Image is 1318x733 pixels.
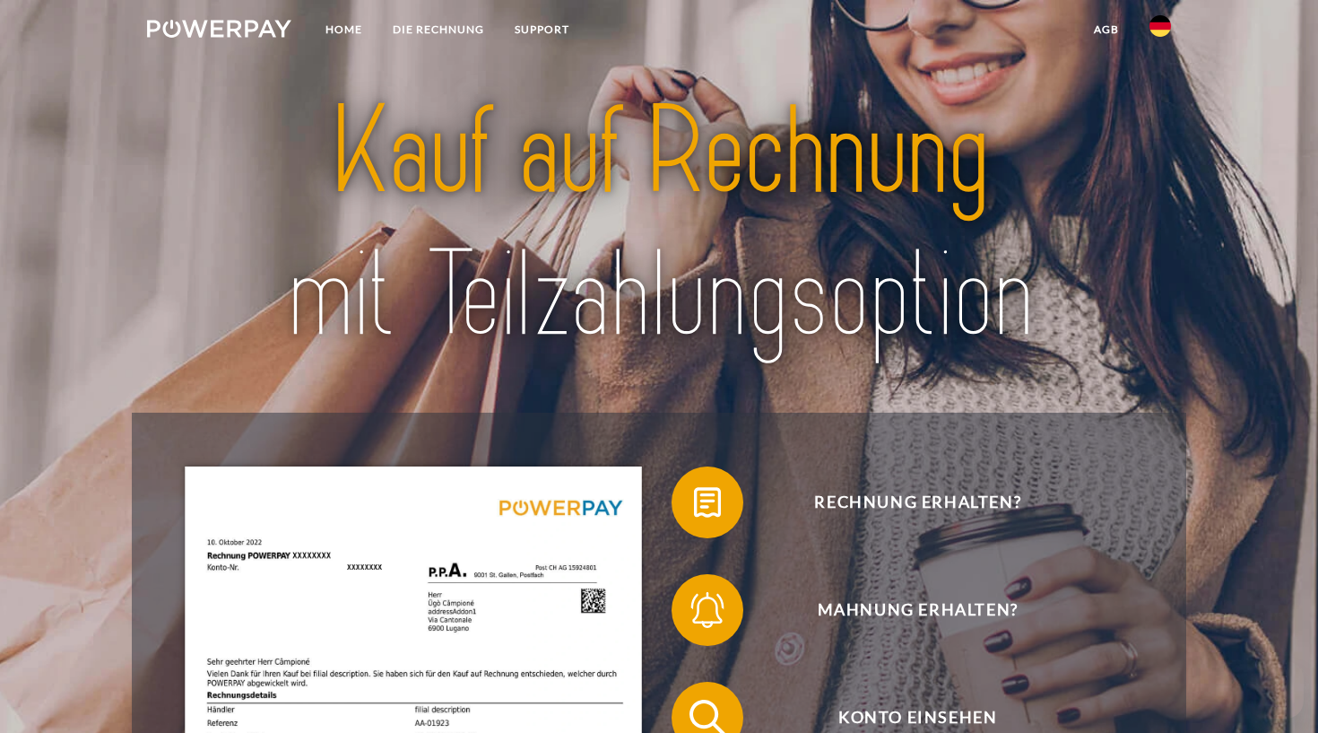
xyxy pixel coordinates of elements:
a: SUPPORT [499,13,585,46]
span: Rechnung erhalten? [698,467,1138,538]
a: DIE RECHNUNG [377,13,499,46]
button: Mahnung erhalten? [672,574,1138,646]
button: Rechnung erhalten? [672,467,1138,538]
img: de [1149,15,1171,37]
span: Mahnung erhalten? [698,574,1138,646]
a: agb [1079,13,1134,46]
img: qb_bell.svg [685,588,730,633]
img: qb_bill.svg [685,480,730,525]
iframe: Schaltfläche zum Öffnen des Messaging-Fensters [1246,661,1304,719]
a: Home [310,13,377,46]
img: logo-powerpay-white.svg [147,20,291,38]
img: title-powerpay_de.svg [197,74,1121,374]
